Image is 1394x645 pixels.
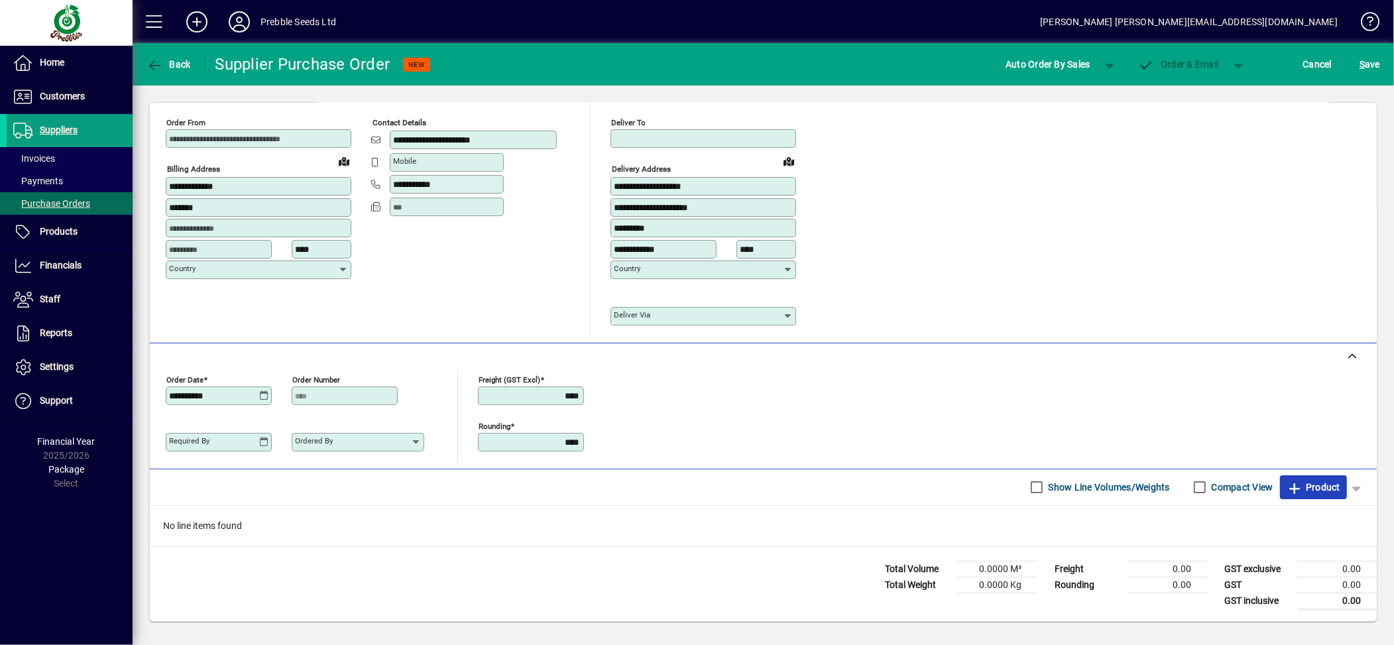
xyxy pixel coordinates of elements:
[778,150,799,172] a: View on map
[333,150,355,172] a: View on map
[40,57,64,68] span: Home
[1280,475,1347,499] button: Product
[7,317,133,350] a: Reports
[13,153,55,164] span: Invoices
[1209,481,1273,494] label: Compact View
[176,10,218,34] button: Add
[479,375,540,384] mat-label: Freight (GST excl)
[13,198,90,209] span: Purchase Orders
[1046,481,1170,494] label: Show Line Volumes/Weights
[146,59,191,70] span: Back
[218,10,261,34] button: Profile
[1132,52,1226,76] button: Order & Email
[150,506,1377,546] div: No line items found
[878,577,958,593] td: Total Weight
[7,351,133,384] a: Settings
[40,91,85,101] span: Customers
[40,395,73,406] span: Support
[1287,477,1340,498] span: Product
[1048,577,1128,593] td: Rounding
[7,215,133,249] a: Products
[479,421,510,430] mat-label: Rounding
[38,436,95,447] span: Financial Year
[408,60,425,69] span: NEW
[878,561,958,577] td: Total Volume
[614,264,640,273] mat-label: Country
[958,577,1037,593] td: 0.0000 Kg
[1351,3,1377,46] a: Knowledge Base
[999,52,1097,76] button: Auto Order By Sales
[48,464,84,475] span: Package
[1128,561,1207,577] td: 0.00
[13,176,63,186] span: Payments
[40,125,78,135] span: Suppliers
[261,11,336,32] div: Prebble Seeds Ltd
[1218,561,1297,577] td: GST exclusive
[40,294,60,304] span: Staff
[1218,593,1297,609] td: GST inclusive
[7,46,133,80] a: Home
[169,436,209,445] mat-label: Required by
[1356,52,1383,76] button: Save
[7,384,133,418] a: Support
[1360,54,1380,75] span: ave
[40,226,78,237] span: Products
[1138,59,1219,70] span: Order & Email
[1360,59,1365,70] span: S
[133,52,205,76] app-page-header-button: Back
[295,436,333,445] mat-label: Ordered by
[1128,577,1207,593] td: 0.00
[166,375,203,384] mat-label: Order date
[40,260,82,270] span: Financials
[215,54,390,75] div: Supplier Purchase Order
[1297,561,1377,577] td: 0.00
[1297,577,1377,593] td: 0.00
[614,310,650,320] mat-label: Deliver via
[1006,54,1090,75] span: Auto Order By Sales
[7,283,133,316] a: Staff
[1297,593,1377,609] td: 0.00
[7,192,133,215] a: Purchase Orders
[1048,561,1128,577] td: Freight
[7,249,133,282] a: Financials
[1300,52,1336,76] button: Cancel
[958,561,1037,577] td: 0.0000 M³
[169,264,196,273] mat-label: Country
[166,118,205,127] mat-label: Order from
[40,361,74,372] span: Settings
[143,52,194,76] button: Back
[40,327,72,338] span: Reports
[1040,11,1338,32] div: [PERSON_NAME] [PERSON_NAME][EMAIL_ADDRESS][DOMAIN_NAME]
[7,147,133,170] a: Invoices
[7,170,133,192] a: Payments
[393,156,416,166] mat-label: Mobile
[611,118,646,127] mat-label: Deliver To
[1218,577,1297,593] td: GST
[1303,54,1332,75] span: Cancel
[292,375,340,384] mat-label: Order number
[7,80,133,113] a: Customers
